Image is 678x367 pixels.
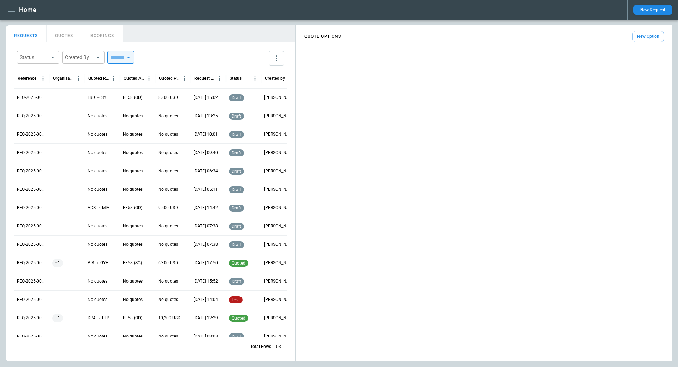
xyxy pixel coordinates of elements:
p: No quotes [123,131,143,137]
p: No quotes [88,242,107,248]
button: Quoted Price column menu [180,74,189,83]
span: draft [230,95,243,100]
span: draft [230,187,243,192]
p: 08/26/2025 07:38 [194,242,218,248]
p: 08/29/2025 09:40 [194,150,218,156]
p: George O'Bryan [264,187,294,193]
p: No quotes [158,131,178,137]
span: draft [230,224,243,229]
div: Created by [265,76,285,81]
button: New Option [632,31,664,42]
p: ADS → MIA [88,205,109,211]
span: +1 [52,309,63,327]
p: 08/27/2025 06:34 [194,168,218,174]
p: No quotes [88,223,107,229]
button: New Request [633,5,672,15]
span: draft [230,206,243,211]
h4: QUOTE OPTIONS [304,35,341,38]
p: 08/26/2025 07:38 [194,223,218,229]
p: George O'Bryan [264,242,294,248]
div: Status [20,54,48,61]
p: REQ-2025-000255 [17,315,47,321]
p: BE58 (OD) [123,315,142,321]
p: No quotes [158,168,178,174]
p: 08/27/2025 05:11 [194,187,218,193]
p: No quotes [123,113,143,119]
p: 10,200 USD [158,315,180,321]
p: No quotes [88,131,107,137]
p: 08/22/2025 17:50 [194,260,218,266]
p: No quotes [158,242,178,248]
div: Status [230,76,242,81]
p: REQ-2025-000261 [17,205,47,211]
p: Total Rows: [250,344,272,350]
span: +1 [52,254,63,272]
p: REQ-2025-000266 [17,113,47,119]
p: George O'Bryan [264,113,294,119]
p: BE58 (OD) [123,95,142,101]
span: lost [230,297,241,302]
p: 8,300 USD [158,95,178,101]
div: Organisation [53,76,74,81]
button: Quoted Aircraft column menu [144,74,154,83]
button: Reference column menu [38,74,48,83]
p: No quotes [158,297,178,303]
p: No quotes [88,168,107,174]
p: REQ-2025-000262 [17,187,47,193]
button: Request Created At (UTC-05:00) column menu [215,74,224,83]
p: No quotes [88,113,107,119]
p: Ben Gundermann [264,297,294,303]
p: No quotes [158,150,178,156]
p: No quotes [123,242,143,248]
p: George O'Bryan [264,150,294,156]
p: No quotes [88,187,107,193]
p: 09/03/2025 10:01 [194,131,218,137]
div: Request Created At (UTC-05:00) [194,76,215,81]
p: No quotes [123,150,143,156]
p: No quotes [158,278,178,284]
p: REQ-2025-000259 [17,242,47,248]
p: No quotes [158,113,178,119]
span: quoted [230,316,247,321]
p: No quotes [123,297,143,303]
button: Created by column menu [286,74,295,83]
button: more [269,51,284,66]
p: Ben Gundermann [264,278,294,284]
p: 09/03/2025 13:25 [194,113,218,119]
h1: Home [19,6,36,14]
p: PIB → GYH [88,260,109,266]
p: REQ-2025-000263 [17,168,47,174]
p: No quotes [123,278,143,284]
p: No quotes [88,297,107,303]
p: 08/22/2025 14:04 [194,297,218,303]
button: REQUESTS [6,25,47,42]
button: BOOKINGS [82,25,123,42]
div: Reference [18,76,36,81]
p: George O'Bryan [264,168,294,174]
p: 6,300 USD [158,260,178,266]
p: Allen Maki [264,95,294,101]
p: REQ-2025-000257 [17,278,47,284]
div: scrollable content [296,28,672,45]
p: No quotes [123,223,143,229]
button: Organisation column menu [74,74,83,83]
p: LRD → SYI [88,95,107,101]
p: 08/22/2025 15:52 [194,278,218,284]
p: Allen Maki [264,205,294,211]
p: REQ-2025-000264 [17,150,47,156]
p: 08/26/2025 14:42 [194,205,218,211]
p: REQ-2025-000260 [17,223,47,229]
p: BE58 (SC) [123,260,142,266]
p: 09/03/2025 15:02 [194,95,218,101]
span: draft [230,242,243,247]
button: QUOTES [47,25,82,42]
p: No quotes [158,223,178,229]
p: No quotes [123,168,143,174]
p: 08/22/2025 12:29 [194,315,218,321]
div: Created By [65,54,93,61]
span: draft [230,132,243,137]
p: Allen Maki [264,260,294,266]
p: George O'Bryan [264,131,294,137]
button: Status column menu [250,74,260,83]
div: Quoted Price [159,76,180,81]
